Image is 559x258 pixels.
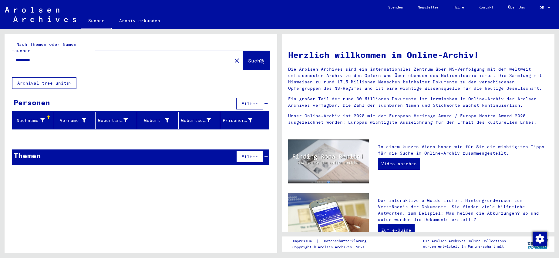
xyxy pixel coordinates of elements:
mat-icon: close [233,57,241,64]
div: | [292,238,374,244]
mat-header-cell: Prisoner # [220,112,269,129]
div: Geburt‏ [140,116,178,125]
a: Impressum [292,238,316,244]
span: Suche [248,58,263,64]
div: Zustimmung ändern [532,231,547,246]
div: Prisoner # [223,116,261,125]
div: Themen [14,150,41,161]
img: yv_logo.png [526,236,549,251]
p: wurden entwickelt in Partnerschaft mit [423,244,506,249]
a: Zum e-Guide [378,224,415,236]
div: Geburt‏ [140,117,169,124]
mat-header-cell: Geburtsdatum [179,112,220,129]
div: Nachname [15,116,54,125]
mat-header-cell: Geburt‏ [137,112,179,129]
button: Suche [243,51,270,70]
a: Suchen [81,13,112,29]
div: Geburtsdatum [181,116,220,125]
button: Clear [231,54,243,66]
a: Datenschutzerklärung [319,238,374,244]
p: Unser Online-Archiv ist 2020 mit dem European Heritage Award / Europa Nostra Award 2020 ausgezeic... [288,113,549,126]
h1: Herzlich willkommen im Online-Archiv! [288,49,549,61]
div: Personen [14,97,50,108]
div: Vorname [56,116,95,125]
p: Die Arolsen Archives sind ein internationales Zentrum über NS-Verfolgung mit dem weltweit umfasse... [288,66,549,92]
img: eguide.jpg [288,193,369,247]
span: Filter [241,101,258,106]
img: video.jpg [288,139,369,183]
a: Video ansehen [378,158,420,170]
mat-label: Nach Themen oder Namen suchen [14,42,76,53]
mat-header-cell: Vorname [54,112,96,129]
p: Copyright © Arolsen Archives, 2021 [292,244,374,250]
img: Arolsen_neg.svg [5,7,76,22]
div: Nachname [15,117,45,124]
button: Archival tree units [12,77,76,89]
p: Die Arolsen Archives Online-Collections [423,238,506,244]
mat-header-cell: Geburtsname [96,112,137,129]
img: Zustimmung ändern [533,232,547,246]
div: Geburtsdatum [181,117,211,124]
span: DE [540,5,546,10]
span: Filter [241,154,258,159]
div: Geburtsname [98,116,137,125]
div: Vorname [56,117,86,124]
div: Geburtsname [98,117,128,124]
p: Ein großer Teil der rund 30 Millionen Dokumente ist inzwischen im Online-Archiv der Arolsen Archi... [288,96,549,109]
button: Filter [236,98,263,109]
p: Der interaktive e-Guide liefert Hintergrundwissen zum Verständnis der Dokumente. Sie finden viele... [378,197,548,223]
div: Prisoner # [223,117,252,124]
a: Archiv erkunden [112,13,167,28]
mat-header-cell: Nachname [12,112,54,129]
p: In einem kurzen Video haben wir für Sie die wichtigsten Tipps für die Suche im Online-Archiv zusa... [378,144,548,156]
button: Filter [236,151,263,163]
